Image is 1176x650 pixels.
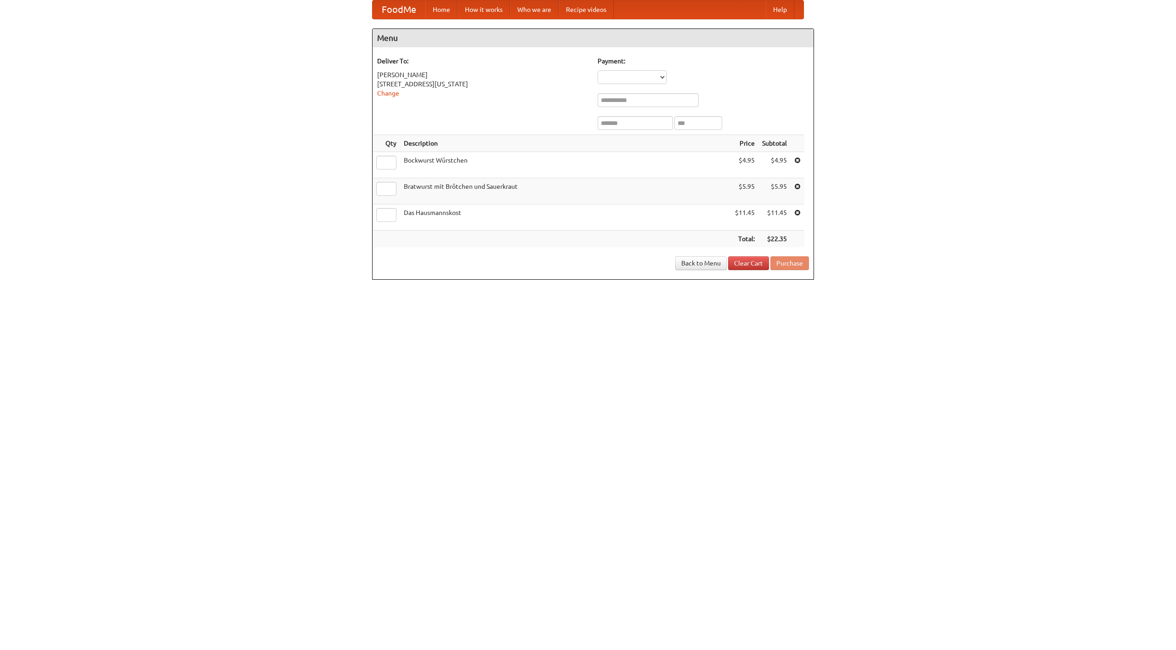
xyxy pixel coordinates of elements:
[458,0,510,19] a: How it works
[377,70,588,79] div: [PERSON_NAME]
[400,178,731,204] td: Bratwurst mit Brötchen und Sauerkraut
[377,79,588,89] div: [STREET_ADDRESS][US_STATE]
[377,90,399,97] a: Change
[758,178,791,204] td: $5.95
[377,57,588,66] h5: Deliver To:
[731,152,758,178] td: $4.95
[425,0,458,19] a: Home
[770,256,809,270] button: Purchase
[766,0,794,19] a: Help
[598,57,809,66] h5: Payment:
[559,0,614,19] a: Recipe videos
[731,135,758,152] th: Price
[400,152,731,178] td: Bockwurst Würstchen
[731,231,758,248] th: Total:
[400,135,731,152] th: Description
[373,135,400,152] th: Qty
[758,135,791,152] th: Subtotal
[373,29,814,47] h4: Menu
[758,231,791,248] th: $22.35
[400,204,731,231] td: Das Hausmannskost
[731,204,758,231] td: $11.45
[731,178,758,204] td: $5.95
[758,152,791,178] td: $4.95
[758,204,791,231] td: $11.45
[675,256,727,270] a: Back to Menu
[728,256,769,270] a: Clear Cart
[510,0,559,19] a: Who we are
[373,0,425,19] a: FoodMe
